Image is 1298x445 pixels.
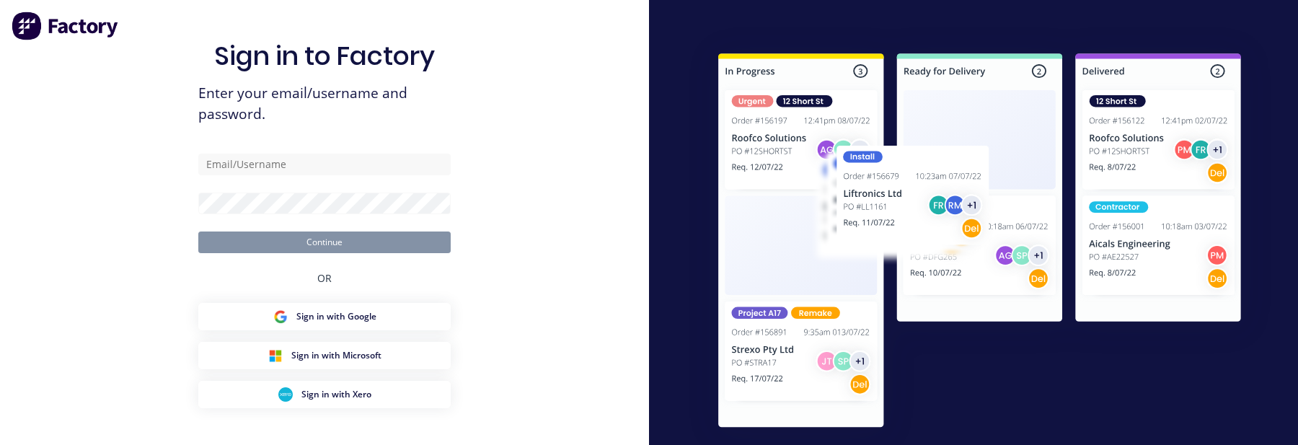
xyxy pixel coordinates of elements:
img: Google Sign in [273,309,288,324]
h1: Sign in to Factory [214,40,435,71]
span: Sign in with Google [296,310,376,323]
span: Enter your email/username and password. [198,83,451,125]
input: Email/Username [198,154,451,175]
img: Microsoft Sign in [268,348,283,363]
div: OR [317,253,332,303]
img: Xero Sign in [278,387,293,402]
button: Google Sign inSign in with Google [198,303,451,330]
span: Sign in with Xero [301,388,371,401]
button: Continue [198,232,451,253]
button: Xero Sign inSign in with Xero [198,381,451,408]
button: Microsoft Sign inSign in with Microsoft [198,342,451,369]
span: Sign in with Microsoft [291,349,381,362]
img: Factory [12,12,120,40]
